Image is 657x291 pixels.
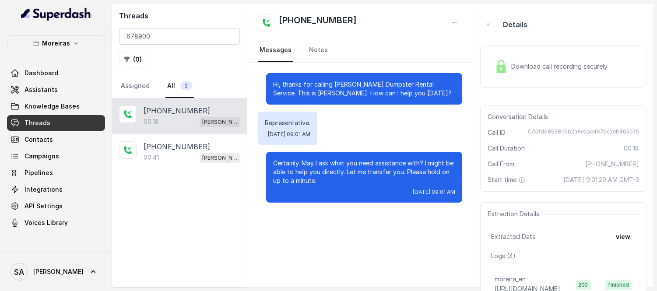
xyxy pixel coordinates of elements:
a: API Settings [7,198,105,214]
a: Contacts [7,132,105,147]
a: Voices Library [7,215,105,231]
button: Moreiras [7,35,105,51]
p: moreira_en [495,275,526,284]
p: [PERSON_NAME] (Dumpsters) / EN [202,118,237,126]
span: Download call recording securely [511,62,611,71]
span: Integrations [25,185,63,194]
h2: Threads [119,11,240,21]
a: Dashboard [7,65,105,81]
button: view [611,229,636,245]
span: Pipelines [25,168,53,177]
span: Extraction Details [488,210,543,218]
p: Representative. [265,119,310,127]
span: Threads [25,119,50,127]
p: Logs ( 4 ) [491,252,636,260]
span: [PHONE_NUMBER] [585,160,639,168]
button: (0) [119,52,147,67]
a: All2 [165,74,194,98]
a: Campaigns [7,148,105,164]
a: Integrations [7,182,105,197]
text: SA [14,267,25,277]
p: Certainly. May I ask what you need assistance with? I might be able to help you directly. Let me ... [273,159,455,185]
span: CA5fdd8628e6b2a8e2ae4b7dc2eb865e75 [528,128,639,137]
span: [DATE] 09:01 AM [413,189,455,196]
p: [PHONE_NUMBER] [144,141,210,152]
span: Call ID [488,128,506,137]
a: Knowledge Bases [7,98,105,114]
p: Hi, thanks for calling [PERSON_NAME] Dumpster Rental Service. This is [PERSON_NAME]. How can I he... [273,80,455,98]
p: 00:18 [144,117,159,126]
span: [PERSON_NAME] [33,267,84,276]
span: [DATE] 09:01 AM [268,131,310,138]
a: Threads [7,115,105,131]
a: [PERSON_NAME] [7,259,105,284]
span: 2 [180,81,192,90]
a: Assigned [119,74,151,98]
img: Lock Icon [495,60,508,73]
span: Call Duration [488,144,525,153]
span: Campaigns [25,152,59,161]
a: Pipelines [7,165,105,181]
nav: Tabs [258,39,462,62]
span: Voices Library [25,218,68,227]
nav: Tabs [119,74,240,98]
img: light.svg [21,7,91,21]
h2: [PHONE_NUMBER] [279,14,357,32]
span: Dashboard [25,69,58,77]
span: 00:18 [624,144,639,153]
a: Notes [307,39,330,62]
span: Call From [488,160,514,168]
a: Assistants [7,82,105,98]
span: Assistants [25,85,58,94]
span: Extracted Data [491,232,536,241]
span: Start time [488,175,527,184]
span: API Settings [25,202,63,210]
span: Conversation Details [488,112,552,121]
a: Messages [258,39,293,62]
p: [PERSON_NAME] (Dumpsters) / EN [202,154,237,162]
span: [DATE] 9:01:29 AM GMT-3 [563,175,639,184]
span: Contacts [25,135,53,144]
p: 00:41 [144,153,159,162]
p: [PHONE_NUMBER] [144,105,210,116]
p: Moreiras [42,38,70,49]
p: Details [503,19,527,30]
span: Knowledge Bases [25,102,80,111]
span: finished [605,280,632,290]
input: Search by Call ID or Phone Number [119,28,240,45]
span: 200 [576,280,591,290]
